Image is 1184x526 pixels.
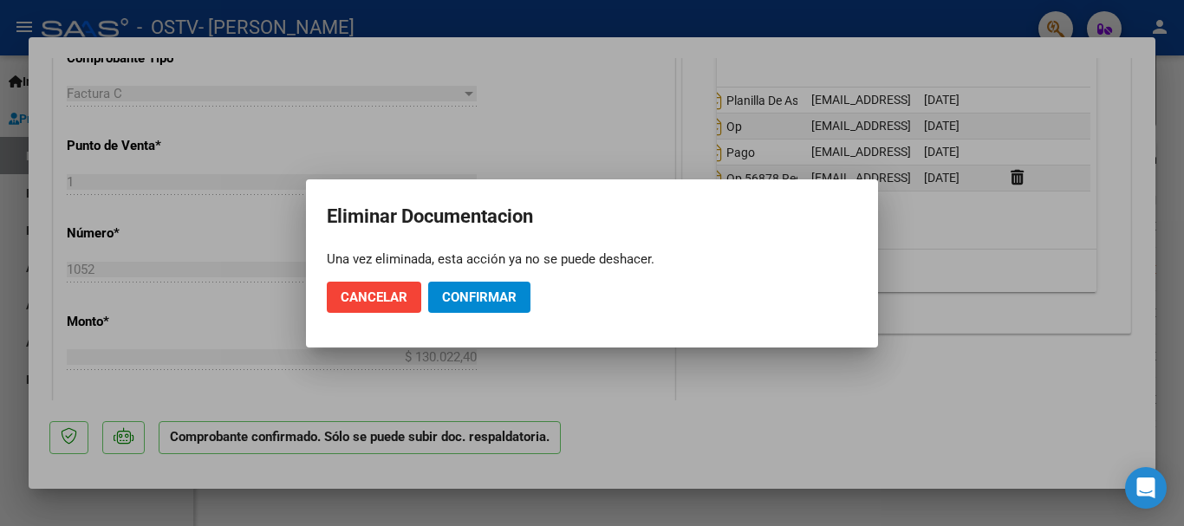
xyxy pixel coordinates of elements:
[327,250,857,268] div: Una vez eliminada, esta acción ya no se puede deshacer.
[1125,467,1167,509] div: Open Intercom Messenger
[428,282,530,313] button: Confirmar
[327,282,421,313] button: Cancelar
[327,200,857,233] h2: Eliminar Documentacion
[442,289,517,305] span: Confirmar
[341,289,407,305] span: Cancelar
